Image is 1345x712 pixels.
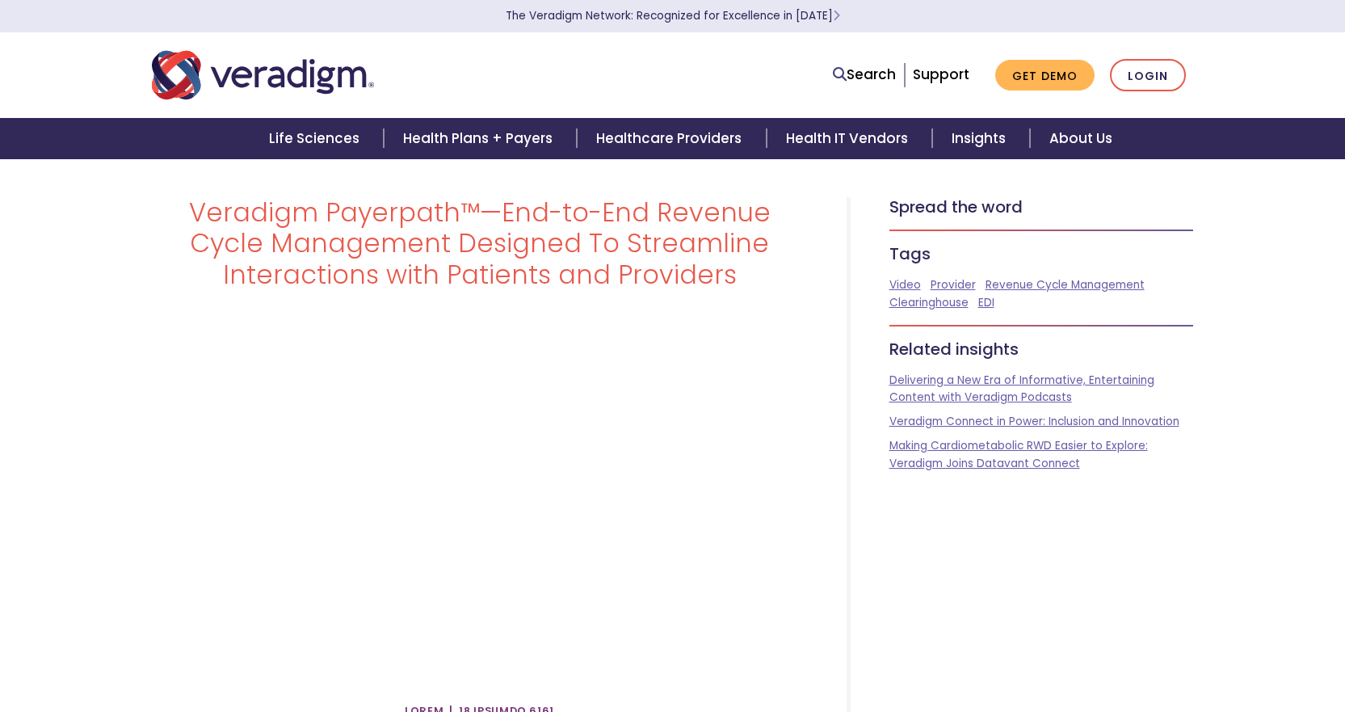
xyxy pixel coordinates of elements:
h5: Spread the word [889,197,1194,217]
a: Login [1110,59,1186,92]
h5: Tags [889,244,1194,263]
a: Clearinghouse [889,295,969,310]
a: Provider [931,277,976,293]
a: Search [833,64,896,86]
a: Healthcare Providers [577,118,766,159]
h5: Related insights [889,339,1194,359]
a: About Us [1030,118,1132,159]
a: Life Sciences [250,118,384,159]
a: Get Demo [995,60,1095,91]
a: Making Cardiometabolic RWD Easier to Explore: Veradigm Joins Datavant Connect [889,438,1148,471]
span: Learn More [833,8,840,23]
a: Veradigm Connect in Power: Inclusion and Innovation [889,414,1179,429]
a: The Veradigm Network: Recognized for Excellence in [DATE]Learn More [506,8,840,23]
a: Support [913,65,969,84]
h1: Veradigm Payerpath™—End-to-End Revenue Cycle Management Designed To Streamline Interactions with ... [152,197,808,290]
a: Health Plans + Payers [384,118,577,159]
a: Health IT Vendors [767,118,932,159]
a: Revenue Cycle Management [986,277,1145,293]
iframe: YouTube video player [152,316,808,685]
img: Veradigm logo [152,48,374,102]
a: Video [889,277,921,293]
a: Delivering a New Era of Informative, Entertaining Content with Veradigm Podcasts [889,373,1154,406]
a: EDI [978,295,994,310]
a: Insights [932,118,1030,159]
